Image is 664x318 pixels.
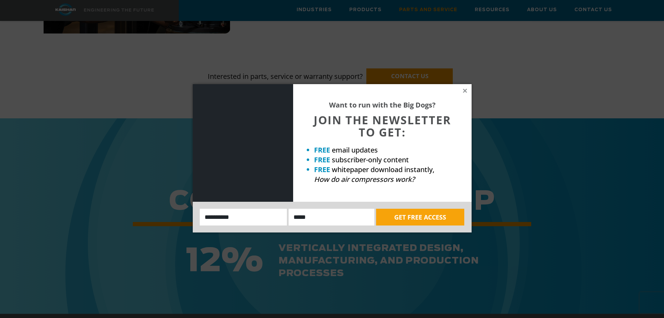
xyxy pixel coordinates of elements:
[332,155,409,164] span: subscriber-only content
[462,88,468,94] button: Close
[332,145,378,155] span: email updates
[314,145,330,155] strong: FREE
[329,100,436,110] strong: Want to run with the Big Dogs?
[289,209,374,225] input: Email
[200,209,287,225] input: Name:
[314,165,330,174] strong: FREE
[314,175,415,184] em: How do air compressors work?
[332,165,434,174] span: whitepaper download instantly,
[376,209,464,225] button: GET FREE ACCESS
[314,155,330,164] strong: FREE
[314,112,451,140] span: JOIN THE NEWSLETTER TO GET:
